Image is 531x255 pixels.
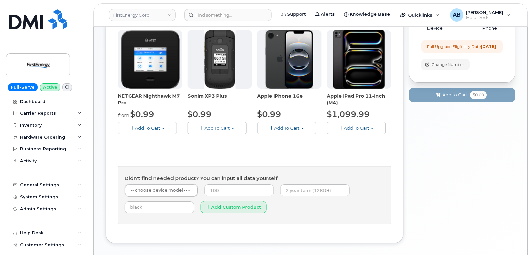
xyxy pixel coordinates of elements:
[321,11,335,18] span: Alerts
[466,15,503,20] span: Help Desk
[327,109,370,119] span: $1,099.99
[118,122,177,134] button: Add To Cart
[257,122,316,134] button: Add To Cart
[442,92,467,98] span: Add to Cart
[310,8,339,21] a: Alerts
[327,122,386,134] button: Add To Cart
[257,109,281,119] span: $0.99
[344,125,369,131] span: Add To Cart
[205,125,230,131] span: Add To Cart
[431,62,464,68] span: Change Number
[109,9,176,21] a: FirstEnergy Corp
[409,88,515,102] button: Add to Cart $0.00
[470,91,487,99] span: $0.00
[135,125,160,131] span: Add To Cart
[453,11,461,19] span: AB
[257,93,321,106] div: Apple iPhone 16e
[204,184,274,196] input: 100
[118,93,182,106] div: NETGEAR Nighthawk M7 Pro
[327,93,391,106] div: Apple iPad Pro 11-inch (M4)
[184,9,271,21] input: Find something...
[125,201,194,213] input: black
[350,11,390,18] span: Knowledge Base
[201,201,266,213] button: Add Custom Product
[333,30,385,89] img: ipad_pro_11_m4.png
[118,112,129,118] small: from
[274,125,299,131] span: Add To Cart
[188,122,247,134] button: Add To Cart
[130,109,154,119] span: $0.99
[454,22,503,34] td: iPhone
[427,44,496,49] div: Full Upgrade Eligibility Date
[280,184,350,196] input: 2 year term (128GB)
[131,188,187,193] span: -- choose device model --
[408,12,432,18] span: Quicklinks
[466,10,503,15] span: [PERSON_NAME]
[287,11,306,18] span: Support
[121,30,180,89] img: Nighthawk.png
[125,184,198,196] a: -- choose device model --
[204,30,236,89] img: xp3plus.jpg
[421,59,470,70] button: Change Number
[265,30,313,89] img: iphone16e.png
[445,8,515,22] div: Adam Bake
[188,93,252,106] div: Sonim XP3 Plus
[481,44,496,49] strong: [DATE]
[502,226,526,250] iframe: Messenger Launcher
[188,109,212,119] span: $0.99
[395,8,444,22] div: Quicklinks
[125,176,384,181] h4: Didn't find needed product? You can input all data yourself
[339,8,395,21] a: Knowledge Base
[277,8,310,21] a: Support
[421,22,454,34] td: Device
